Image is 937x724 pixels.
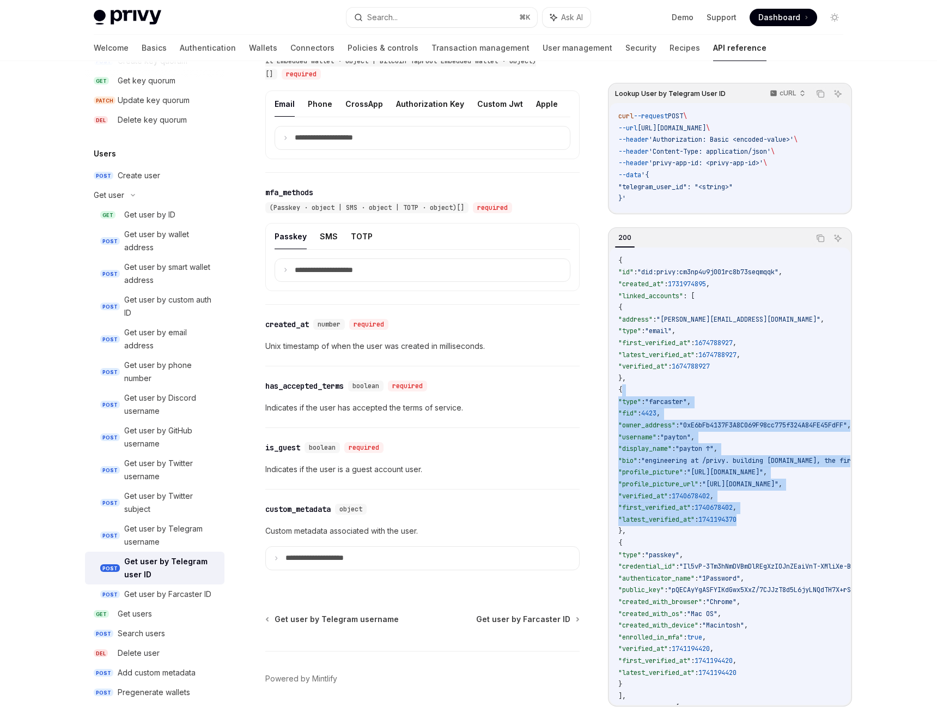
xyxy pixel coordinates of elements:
[618,610,683,618] span: "created_with_os"
[668,112,683,120] span: POST
[847,421,851,430] span: ,
[737,598,740,606] span: ,
[618,397,641,406] span: "type"
[124,490,218,516] div: Get user by Twitter subject
[396,91,464,117] button: Authorization Key
[94,649,108,657] span: DEL
[94,35,129,61] a: Welcome
[85,257,224,290] a: POSTGet user by smart wallet address
[94,147,116,160] h5: Users
[142,35,167,61] a: Basics
[676,562,679,571] span: :
[85,166,224,185] a: POSTCreate user
[618,303,622,312] span: {
[706,598,737,606] span: "Chrome"
[543,8,591,27] button: Ask AI
[477,91,523,117] button: Custom Jwt
[118,74,175,87] div: Get key quorum
[124,391,218,418] div: Get user by Discord username
[698,515,737,524] span: 1741194370
[265,673,337,684] a: Powered by Mintlify
[706,280,710,288] span: ,
[672,12,693,23] a: Demo
[309,443,336,452] span: boolean
[85,290,224,323] a: POSTGet user by custom auth ID
[618,374,626,383] span: },
[367,11,398,24] div: Search...
[618,315,653,324] span: "address"
[618,409,637,418] span: "fid"
[388,381,427,391] div: required
[118,627,165,640] div: Search users
[645,327,672,335] span: "email"
[698,621,702,630] span: :
[645,397,687,406] span: "farcaster"
[118,647,160,660] div: Delete user
[85,454,224,486] a: POSTGet user by Twitter username
[618,147,649,156] span: --header
[698,668,737,677] span: 1741194420
[618,527,626,535] span: },
[618,351,695,359] span: "latest_verified_at"
[637,268,778,276] span: "did:privy:cm3np4u9j001rc8b73seqmqqk"
[85,205,224,225] a: GETGet user by ID
[695,515,698,524] span: :
[618,339,691,347] span: "first_verified_at"
[695,656,733,665] span: 1741194420
[94,689,113,697] span: POST
[318,320,340,329] span: number
[764,85,810,103] button: cURL
[100,237,120,245] span: POST
[733,656,737,665] span: ,
[637,409,641,418] span: :
[641,397,645,406] span: :
[94,172,113,180] span: POST
[733,339,737,347] span: ,
[124,326,218,352] div: Get user by email address
[352,382,379,390] span: boolean
[660,433,691,442] span: "payton"
[85,584,224,604] a: POSTGet user by Farcaster ID
[266,614,399,625] a: Get user by Telegram username
[687,468,763,476] span: "[URL][DOMAIN_NAME]"
[308,91,332,117] button: Phone
[618,692,626,701] span: ],
[695,668,698,677] span: :
[100,368,120,376] span: POST
[94,10,161,25] img: light logo
[687,633,702,642] span: true
[618,480,698,488] span: "profile_picture_url"
[707,12,737,23] a: Support
[85,225,224,257] a: POSTGet user by wallet address
[615,231,635,244] div: 200
[348,35,418,61] a: Policies & controls
[85,323,224,355] a: POSTGet user by email address
[740,574,744,583] span: ,
[339,505,362,514] span: object
[618,621,698,630] span: "created_with_device"
[265,524,580,538] p: Custom metadata associated with the user.
[695,503,733,512] span: 1740678402
[672,492,710,500] span: 1740678402
[618,183,733,191] span: "telegram_user_id": "<string>"
[618,515,695,524] span: "latest_verified_at"
[265,187,313,198] div: mfa_methods
[649,159,763,167] span: 'privy-app-id: <privy-app-id>'
[683,468,687,476] span: :
[100,564,120,572] span: POST
[645,551,679,559] span: "passkey"
[94,77,109,85] span: GET
[345,91,383,117] button: CrossApp
[94,116,108,124] span: DEL
[653,315,656,324] span: :
[831,231,845,245] button: Ask AI
[265,319,309,330] div: created_at
[100,499,120,507] span: POST
[85,388,224,421] a: POSTGet user by Discord username
[668,492,672,500] span: :
[85,519,224,552] a: POSTGet user by Telegram username
[702,480,778,488] span: "[URL][DOMAIN_NAME]"
[124,555,218,581] div: Get user by Telegram user ID
[618,562,676,571] span: "credential_id"
[641,171,649,179] span: '{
